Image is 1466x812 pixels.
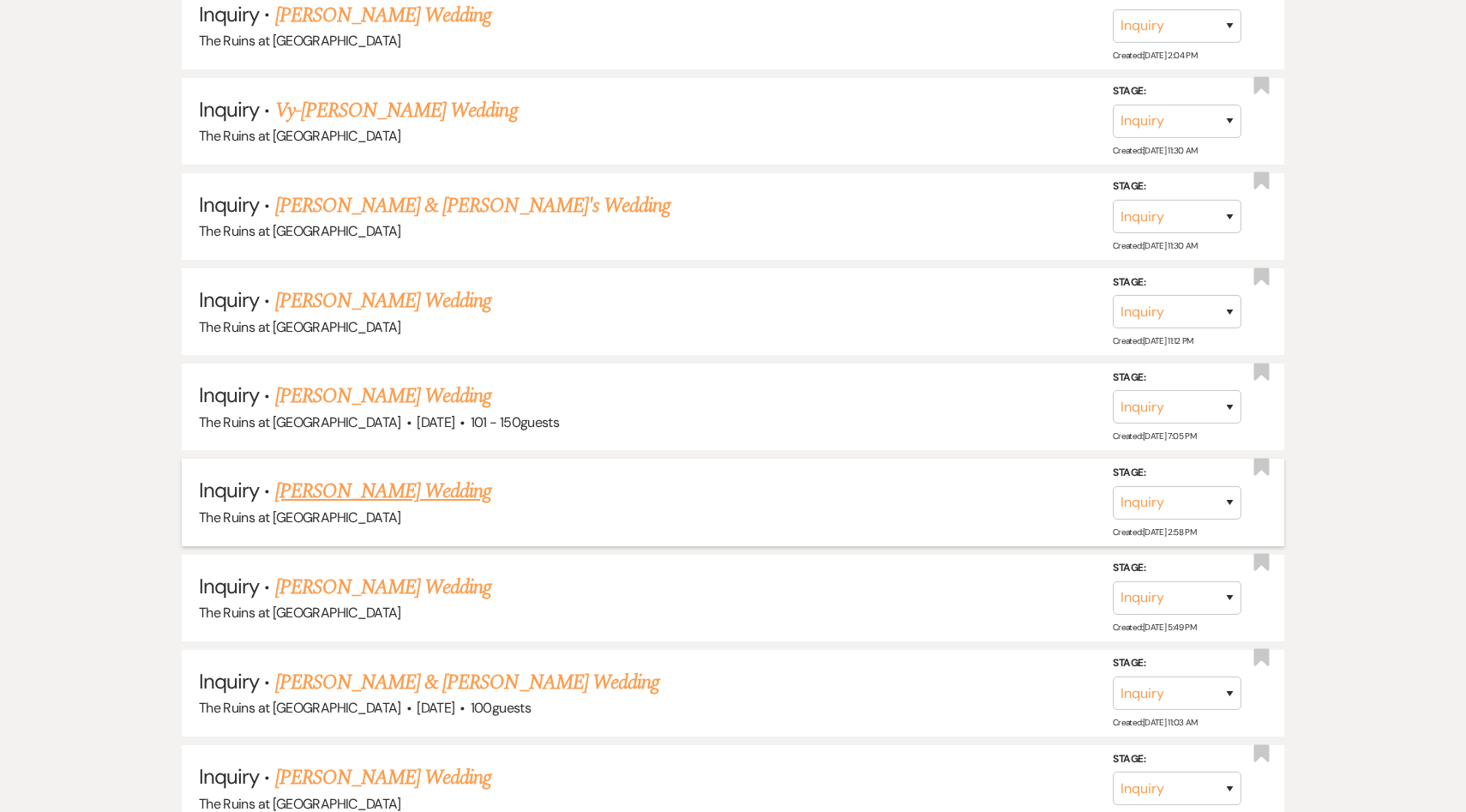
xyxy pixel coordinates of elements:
[199,573,259,599] span: Inquiry
[199,508,401,526] span: The Ruins at [GEOGRAPHIC_DATA]
[275,95,518,126] a: Vy-[PERSON_NAME] Wedding
[275,286,492,316] a: [PERSON_NAME] Wedding
[1113,526,1196,538] span: Created: [DATE] 2:58 PM
[1113,145,1197,156] span: Created: [DATE] 11:30 AM
[1113,622,1196,633] span: Created: [DATE] 5:49 PM
[199,604,401,622] span: The Ruins at [GEOGRAPHIC_DATA]
[275,190,671,221] a: [PERSON_NAME] & [PERSON_NAME]'s Wedding
[1113,750,1241,769] label: Stage:
[275,381,492,412] a: [PERSON_NAME] Wedding
[1113,559,1241,578] label: Stage:
[1113,82,1241,101] label: Stage:
[1113,717,1197,728] span: Created: [DATE] 11:03 AM
[1113,369,1241,388] label: Stage:
[199,191,259,218] span: Inquiry
[199,413,401,431] span: The Ruins at [GEOGRAPHIC_DATA]
[199,96,259,123] span: Inquiry
[1113,464,1241,483] label: Stage:
[199,222,401,240] span: The Ruins at [GEOGRAPHIC_DATA]
[199,763,259,790] span: Inquiry
[417,699,454,717] span: [DATE]
[471,413,559,431] span: 101 - 150 guests
[199,699,401,717] span: The Ruins at [GEOGRAPHIC_DATA]
[1113,335,1193,346] span: Created: [DATE] 11:12 PM
[275,572,492,603] a: [PERSON_NAME] Wedding
[199,286,259,313] span: Inquiry
[1113,654,1241,673] label: Stage:
[1113,177,1241,196] label: Stage:
[199,1,259,27] span: Inquiry
[199,668,259,695] span: Inquiry
[199,382,259,408] span: Inquiry
[1113,430,1196,442] span: Created: [DATE] 7:05 PM
[275,762,492,793] a: [PERSON_NAME] Wedding
[1113,240,1197,251] span: Created: [DATE] 11:30 AM
[199,318,401,336] span: The Ruins at [GEOGRAPHIC_DATA]
[199,477,259,503] span: Inquiry
[275,667,659,698] a: [PERSON_NAME] & [PERSON_NAME] Wedding
[199,127,401,145] span: The Ruins at [GEOGRAPHIC_DATA]
[275,476,492,507] a: [PERSON_NAME] Wedding
[1113,274,1241,292] label: Stage:
[417,413,454,431] span: [DATE]
[1113,50,1197,61] span: Created: [DATE] 2:04 PM
[199,32,401,50] span: The Ruins at [GEOGRAPHIC_DATA]
[471,699,531,717] span: 100 guests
